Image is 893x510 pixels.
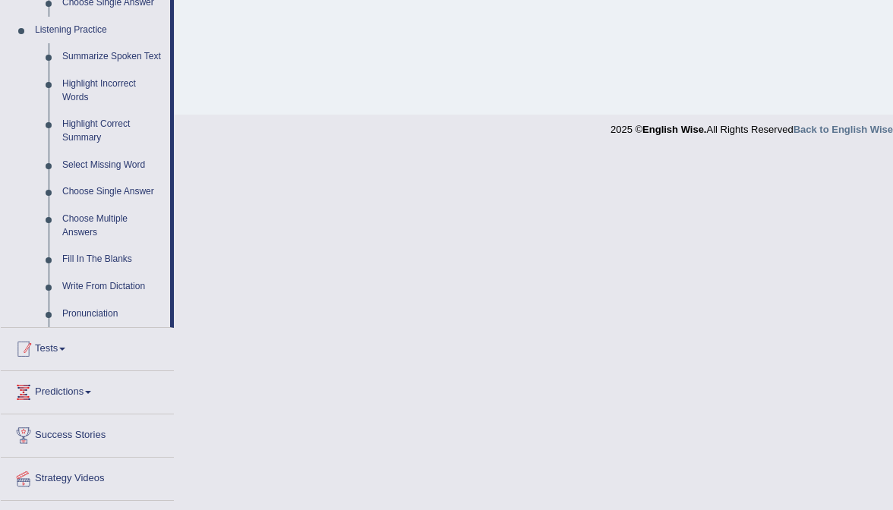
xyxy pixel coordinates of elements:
[28,17,170,44] a: Listening Practice
[55,43,170,71] a: Summarize Spoken Text
[1,328,174,366] a: Tests
[55,178,170,206] a: Choose Single Answer
[794,124,893,135] a: Back to English Wise
[55,301,170,328] a: Pronunciation
[55,111,170,151] a: Highlight Correct Summary
[55,71,170,111] a: Highlight Incorrect Words
[55,273,170,301] a: Write From Dictation
[1,458,174,496] a: Strategy Videos
[55,152,170,179] a: Select Missing Word
[611,115,893,137] div: 2025 © All Rights Reserved
[642,124,706,135] strong: English Wise.
[1,414,174,452] a: Success Stories
[1,371,174,409] a: Predictions
[55,246,170,273] a: Fill In The Blanks
[55,206,170,246] a: Choose Multiple Answers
